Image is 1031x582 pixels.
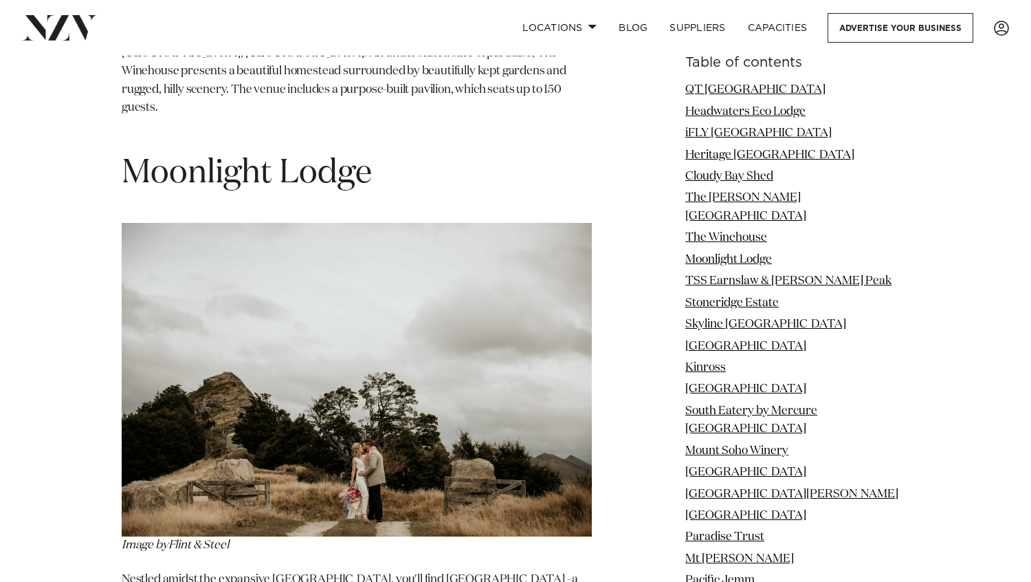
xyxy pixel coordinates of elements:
a: [GEOGRAPHIC_DATA] [685,340,806,352]
p: The Winehouse is a rustic and incredibly sophisticated venue located in [GEOGRAPHIC_DATA], [GEOGR... [122,27,592,136]
a: QT [GEOGRAPHIC_DATA] [685,84,825,96]
a: [GEOGRAPHIC_DATA] [685,510,806,521]
a: Moonlight Lodge [685,254,772,266]
img: nzv-logo.png [22,15,97,40]
a: Headwaters Eco Lodge [685,105,806,117]
a: Heritage [GEOGRAPHIC_DATA] [685,149,854,160]
a: Skyline [GEOGRAPHIC_DATA] [685,319,846,330]
a: [GEOGRAPHIC_DATA][PERSON_NAME] [685,488,898,499]
em: Image by [122,539,228,551]
a: Mount Soho Winery [685,444,788,456]
a: The [PERSON_NAME][GEOGRAPHIC_DATA] [685,192,806,222]
a: Capacities [737,13,819,43]
span: Flint & Steel [168,539,229,551]
a: Stoneridge Estate [685,297,779,308]
span: Moonlight Lodge [122,157,372,190]
a: Locations [511,13,608,43]
a: Kinross [685,362,726,374]
a: [GEOGRAPHIC_DATA] [685,466,806,478]
a: iFLY [GEOGRAPHIC_DATA] [685,127,832,139]
a: Paradise Trust [685,531,764,543]
a: TSS Earnslaw & [PERSON_NAME] Peak [685,275,891,287]
a: SUPPLIERS [658,13,736,43]
a: BLOG [608,13,658,43]
a: [GEOGRAPHIC_DATA] [685,383,806,395]
a: The Winehouse [685,232,767,244]
a: South Eatery by Mercure [GEOGRAPHIC_DATA] [685,405,817,435]
h6: Table of contents [685,56,909,70]
a: Advertise your business [828,13,973,43]
a: Cloudy Bay Shed [685,171,773,182]
a: Mt [PERSON_NAME] [685,553,794,565]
